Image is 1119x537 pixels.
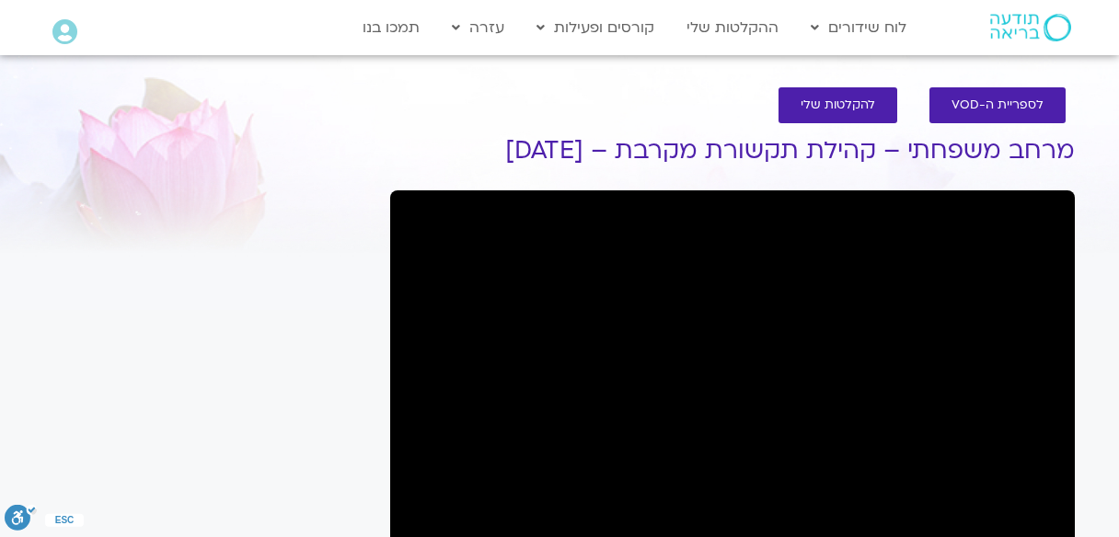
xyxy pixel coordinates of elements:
a: לספריית ה-VOD [929,87,1066,123]
img: תודעה בריאה [990,14,1071,41]
a: קורסים ופעילות [527,10,663,45]
span: לספריית ה-VOD [952,98,1044,112]
a: ההקלטות שלי [677,10,788,45]
a: תמכו בנו [353,10,429,45]
a: להקלטות שלי [779,87,897,123]
span: להקלטות שלי [801,98,875,112]
a: עזרה [443,10,513,45]
a: לוח שידורים [802,10,916,45]
h1: מרחב משפחתי – קהילת תקשורת מקרבת – [DATE] [390,137,1075,165]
